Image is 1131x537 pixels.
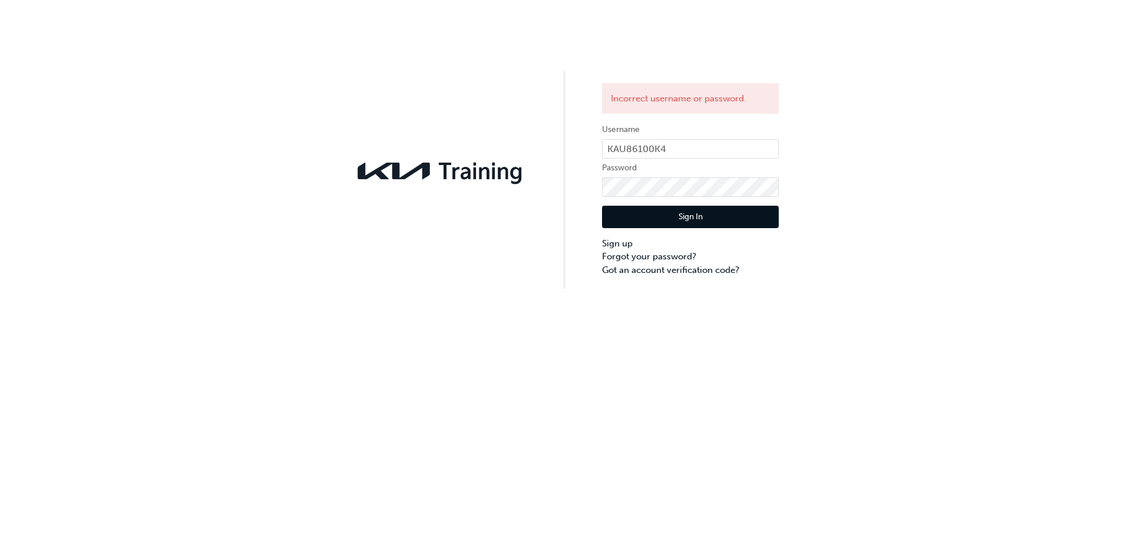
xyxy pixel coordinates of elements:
button: Sign In [602,206,779,228]
img: kia-training [352,155,529,187]
label: Username [602,123,779,137]
div: Incorrect username or password. [602,83,779,114]
label: Password [602,161,779,175]
a: Forgot your password? [602,250,779,263]
input: Username [602,139,779,159]
a: Got an account verification code? [602,263,779,277]
a: Sign up [602,237,779,251]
